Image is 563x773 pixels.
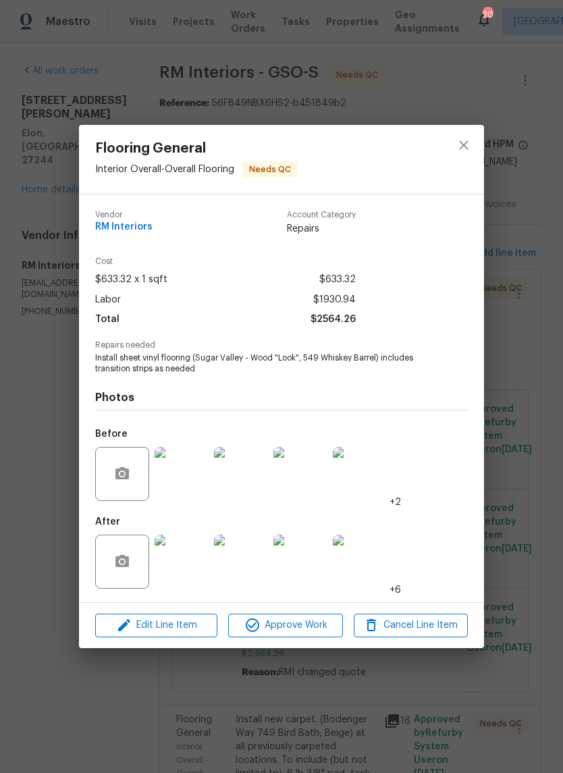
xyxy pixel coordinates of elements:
[483,8,492,22] div: 20
[390,496,401,509] span: +2
[287,222,356,236] span: Repairs
[448,129,480,161] button: close
[95,257,356,266] span: Cost
[244,163,296,176] span: Needs QC
[319,270,356,290] span: $633.32
[354,614,468,637] button: Cancel Line Item
[311,310,356,329] span: $2564.26
[95,270,167,290] span: $633.32 x 1 sqft
[358,617,464,634] span: Cancel Line Item
[313,290,356,310] span: $1930.94
[99,617,213,634] span: Edit Line Item
[95,429,128,439] h5: Before
[95,391,468,404] h4: Photos
[287,211,356,219] span: Account Category
[95,211,153,219] span: Vendor
[95,352,431,375] span: Install sheet vinyl flooring (Sugar Valley - Wood "Look", 549 Whiskey Barrel) includes transition...
[95,310,119,329] span: Total
[232,617,338,634] span: Approve Work
[390,583,401,597] span: +6
[95,290,121,310] span: Labor
[95,165,234,174] span: Interior Overall - Overall Flooring
[95,341,468,350] span: Repairs needed
[95,222,153,232] span: RM Interiors
[95,141,298,156] span: Flooring General
[95,517,120,527] h5: After
[228,614,342,637] button: Approve Work
[95,614,217,637] button: Edit Line Item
